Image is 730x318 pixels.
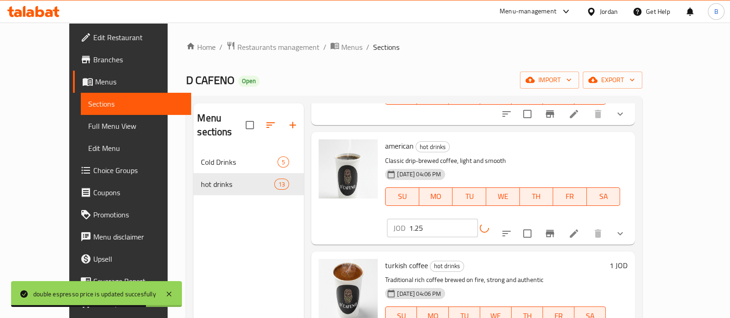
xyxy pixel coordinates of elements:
a: Edit menu item [568,228,579,239]
span: Promotions [93,209,184,220]
button: TH [520,187,554,206]
span: hot drinks [416,142,449,152]
div: hot drinks [430,261,464,272]
a: Menu disclaimer [73,226,191,248]
button: delete [587,222,609,245]
span: Upsell [93,253,184,264]
button: SA [587,187,621,206]
button: SU [385,187,419,206]
span: Sections [88,98,184,109]
button: TU [452,187,486,206]
div: Open [238,76,259,87]
span: Menu disclaimer [93,231,184,242]
button: Branch-specific-item [539,103,561,125]
a: Promotions [73,204,191,226]
span: D CAFENO [186,70,235,90]
img: american [319,139,378,198]
a: Coupons [73,181,191,204]
span: turkish coffee [385,258,428,272]
img: turkish coffee [319,259,378,318]
span: [DATE] 04:06 PM [393,289,445,298]
p: JOD [393,222,405,234]
span: Select all sections [240,115,259,135]
span: Menus [341,42,362,53]
p: Traditional rich coffee brewed on fire, strong and authentic [385,274,606,286]
button: WE [486,187,520,206]
span: SU [389,190,415,203]
span: Grocery Checklist [93,298,184,309]
p: Classic drip-brewed coffee, light and smooth [385,155,620,167]
button: Add section [282,114,304,136]
span: Edit Menu [88,143,184,154]
span: Cold Drinks [201,156,278,168]
nav: Menu sections [193,147,304,199]
div: Menu-management [500,6,556,17]
div: hot drinks13 [193,173,304,195]
button: delete [587,103,609,125]
button: sort-choices [495,103,518,125]
span: Open [238,77,259,85]
span: hot drinks [430,261,464,271]
a: Home [186,42,216,53]
li: / [366,42,369,53]
span: MO [423,190,449,203]
span: Coverage Report [93,276,184,287]
span: Sections [373,42,399,53]
a: Menus [330,41,362,53]
span: 13 [275,180,289,189]
input: Please enter price [409,219,478,237]
button: Branch-specific-item [539,222,561,245]
span: Select to update [518,104,537,124]
div: Jordan [600,6,618,17]
span: Edit Restaurant [93,32,184,43]
h6: 1 JOD [609,259,627,272]
span: Choice Groups [93,165,184,176]
span: import [527,74,572,86]
a: Edit Restaurant [73,26,191,48]
a: Edit menu item [568,108,579,120]
span: B [714,6,718,17]
span: 5 [278,158,289,167]
button: show more [609,103,631,125]
span: FR [557,190,583,203]
a: Menus [73,71,191,93]
a: Restaurants management [226,41,320,53]
button: export [583,72,642,89]
li: / [219,42,223,53]
a: Coverage Report [73,270,191,292]
button: sort-choices [495,222,518,245]
span: TH [524,190,550,203]
span: SA [591,190,617,203]
h2: Menu sections [197,111,246,139]
div: double espresso price is updated succesfully [33,289,156,299]
button: FR [553,187,587,206]
span: Full Menu View [88,120,184,132]
span: Sort sections [259,114,282,136]
span: TU [456,190,483,203]
li: / [323,42,326,53]
div: hot drinks [416,141,450,152]
span: Branches [93,54,184,65]
button: MO [419,187,453,206]
span: [DATE] 04:06 PM [393,170,445,179]
a: Sections [81,93,191,115]
a: Choice Groups [73,159,191,181]
a: Edit Menu [81,137,191,159]
div: Cold Drinks5 [193,151,304,173]
button: show more [609,222,631,245]
div: items [278,156,289,168]
span: Restaurants management [237,42,320,53]
button: import [520,72,579,89]
span: Menus [95,76,184,87]
span: american [385,139,414,153]
span: WE [490,190,516,203]
a: Upsell [73,248,191,270]
span: Coupons [93,187,184,198]
span: hot drinks [201,179,274,190]
a: Full Menu View [81,115,191,137]
nav: breadcrumb [186,41,642,53]
span: Select to update [518,224,537,243]
a: Branches [73,48,191,71]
